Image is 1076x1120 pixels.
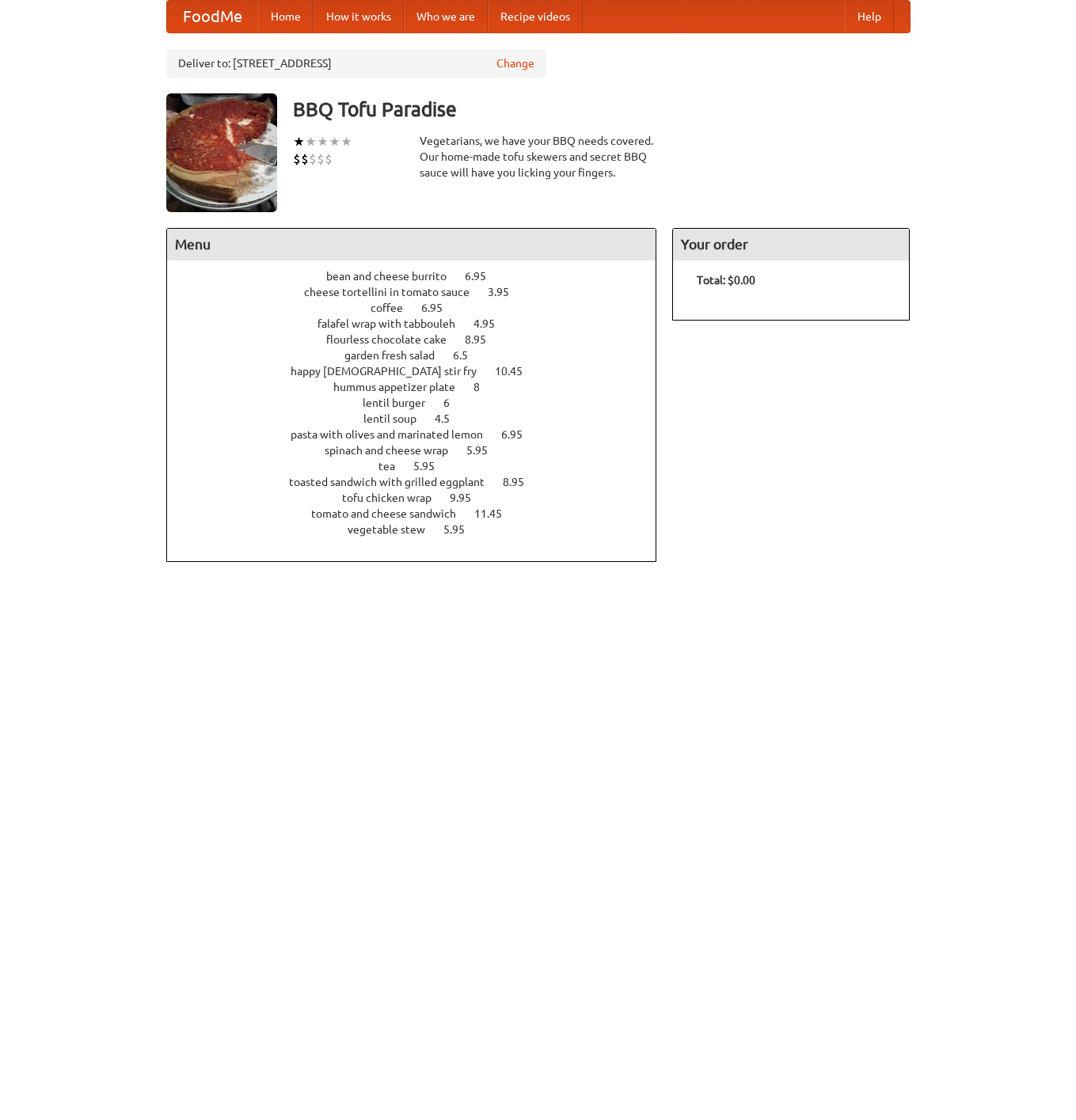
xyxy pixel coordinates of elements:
[325,444,464,457] span: spinach and cheese wrap
[317,133,329,150] li: ★
[166,49,546,78] div: Deliver to: [STREET_ADDRESS]
[344,349,497,362] a: garden fresh salad 6.5
[465,333,502,346] span: 8.95
[311,507,472,520] span: tomato and cheese sandwich
[326,270,462,283] span: bean and cheese burrito
[301,150,309,168] li: $
[413,460,451,473] span: 5.95
[378,460,464,473] a: tea 5.95
[166,93,277,212] img: angular.jpg
[443,523,481,536] span: 5.95
[293,133,305,150] li: ★
[326,333,462,346] span: flourless chocolate cake
[317,317,524,330] a: falafel wrap with tabbouleh 4.95
[293,93,911,125] h3: BBQ Tofu Paradise
[325,150,333,168] li: $
[404,1,488,32] a: Who we are
[453,349,484,362] span: 6.5
[329,133,340,150] li: ★
[340,133,352,150] li: ★
[465,270,502,283] span: 6.95
[326,270,515,283] a: bean and cheese burrito 6.95
[503,476,540,488] span: 8.95
[363,397,479,409] a: lentil burger 6
[378,460,411,473] span: tea
[371,302,472,314] a: coffee 6.95
[333,381,509,393] a: hummus appetizer plate 8
[291,428,499,441] span: pasta with olives and marinated lemon
[348,523,441,536] span: vegetable stew
[167,229,656,260] h4: Menu
[420,133,657,180] div: Vegetarians, we have your BBQ needs covered. Our home-made tofu skewers and secret BBQ sauce will...
[325,444,517,457] a: spinach and cheese wrap 5.95
[450,492,487,504] span: 9.95
[291,365,552,378] a: happy [DEMOGRAPHIC_DATA] stir fry 10.45
[697,274,755,287] b: Total: $0.00
[488,286,525,298] span: 3.95
[344,349,451,362] span: garden fresh salad
[466,444,504,457] span: 5.95
[443,397,466,409] span: 6
[304,286,538,298] a: cheese tortellini in tomato sauce 3.95
[289,476,553,488] a: toasted sandwich with grilled eggplant 8.95
[501,428,538,441] span: 6.95
[845,1,894,32] a: Help
[317,150,325,168] li: $
[474,507,518,520] span: 11.45
[305,133,317,150] li: ★
[673,229,909,260] h4: Your order
[421,302,458,314] span: 6.95
[293,150,301,168] li: $
[495,365,538,378] span: 10.45
[309,150,317,168] li: $
[488,1,583,32] a: Recipe videos
[473,317,511,330] span: 4.95
[167,1,258,32] a: FoodMe
[342,492,500,504] a: tofu chicken wrap 9.95
[326,333,515,346] a: flourless chocolate cake 8.95
[435,412,466,425] span: 4.5
[473,381,496,393] span: 8
[317,317,471,330] span: falafel wrap with tabbouleh
[363,412,432,425] span: lentil soup
[291,428,552,441] a: pasta with olives and marinated lemon 6.95
[342,492,447,504] span: tofu chicken wrap
[496,55,534,71] a: Change
[348,523,494,536] a: vegetable stew 5.95
[363,412,479,425] a: lentil soup 4.5
[311,507,531,520] a: tomato and cheese sandwich 11.45
[258,1,314,32] a: Home
[333,381,471,393] span: hummus appetizer plate
[304,286,485,298] span: cheese tortellini in tomato sauce
[371,302,419,314] span: coffee
[314,1,404,32] a: How it works
[363,397,441,409] span: lentil burger
[289,476,500,488] span: toasted sandwich with grilled eggplant
[291,365,492,378] span: happy [DEMOGRAPHIC_DATA] stir fry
